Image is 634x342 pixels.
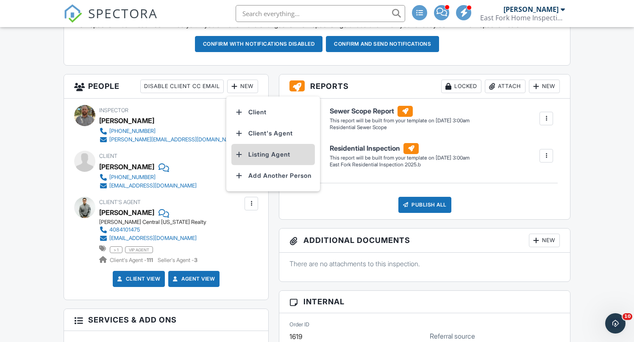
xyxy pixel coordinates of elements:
a: [PERSON_NAME][EMAIL_ADDRESS][DOMAIN_NAME] [99,135,239,144]
span: Seller's Agent - [158,257,197,263]
span: Inspector [99,107,128,113]
div: This report will be built from your template on [DATE] 3:00am [330,154,470,161]
div: [PERSON_NAME][EMAIL_ADDRESS][DOMAIN_NAME] [109,136,239,143]
label: Order ID [289,321,309,328]
div: [PHONE_NUMBER] [109,174,156,181]
span: 10 [623,313,632,320]
span: vip agent [125,246,153,253]
h3: Additional Documents [279,229,570,253]
div: Attach [485,80,526,93]
h3: People [64,74,269,99]
span: Client's Agent - [110,257,154,263]
a: [PHONE_NUMBER] [99,173,197,182]
div: 4084101475 [109,226,140,233]
input: Search everything... [236,5,405,22]
div: New [529,80,560,93]
iframe: Intercom live chat [605,313,626,334]
div: [PERSON_NAME] [503,5,559,14]
strong: 111 [147,257,153,263]
div: [PERSON_NAME] Central [US_STATE] Realty [99,219,206,226]
a: [PERSON_NAME] [99,206,154,219]
div: East Fork Residential Inspection 2025.b [330,161,470,168]
div: Locked [441,80,481,93]
a: 4084101475 [99,226,200,234]
a: Agent View [171,275,215,283]
h3: Internal [279,291,570,313]
h6: Residential Inspection [330,143,470,154]
span: > 1 [110,246,122,253]
img: The Best Home Inspection Software - Spectora [64,4,82,23]
a: [EMAIL_ADDRESS][DOMAIN_NAME] [99,182,197,190]
label: Referral source [430,331,475,341]
button: Confirm and send notifications [326,36,439,52]
a: Client View [116,275,161,283]
div: This report will be built from your template on [DATE] 3:00am [330,117,470,124]
div: [EMAIL_ADDRESS][DOMAIN_NAME] [109,235,197,242]
span: Client's Agent [99,199,141,205]
h3: Reports [279,74,570,99]
p: There are no attachments to this inspection. [289,259,560,268]
button: Confirm with notifications disabled [195,36,323,52]
div: East Fork Home Inspections [480,14,565,22]
span: Client [99,153,117,159]
a: SPECTORA [64,11,158,29]
div: [EMAIL_ADDRESS][DOMAIN_NAME] [109,182,197,189]
div: [PERSON_NAME] [99,160,154,173]
div: Disable Client CC Email [140,80,224,93]
a: [EMAIL_ADDRESS][DOMAIN_NAME] [99,234,200,243]
div: [PHONE_NUMBER] [109,128,156,135]
div: Publish All [398,197,451,213]
div: Residential Sewer Scope [330,124,470,131]
div: New [227,80,258,93]
h6: Sewer Scope Report [330,106,470,117]
div: [PERSON_NAME] [99,114,154,127]
a: [PHONE_NUMBER] [99,127,239,135]
div: New [529,234,560,247]
h3: Services & Add ons [64,309,269,331]
strong: 3 [194,257,197,263]
span: SPECTORA [88,4,158,22]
